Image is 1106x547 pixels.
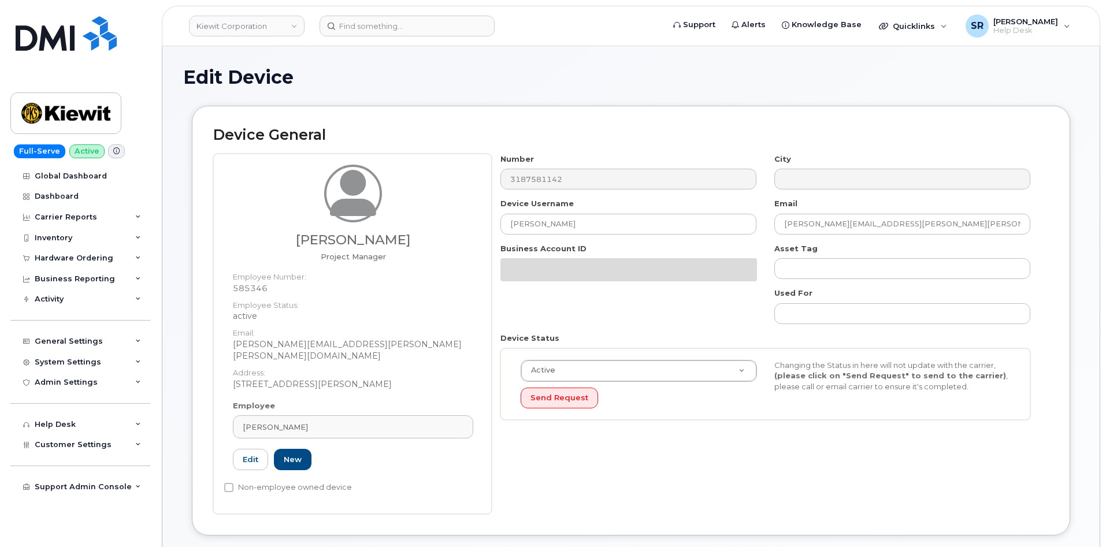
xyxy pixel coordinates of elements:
label: City [774,154,791,165]
dt: Employee Number: [233,266,473,282]
div: Changing the Status in here will not update with the carrier, , please call or email carrier to e... [766,360,1019,392]
button: Send Request [521,388,598,409]
dd: [STREET_ADDRESS][PERSON_NAME] [233,378,473,390]
dd: [PERSON_NAME][EMAIL_ADDRESS][PERSON_NAME][PERSON_NAME][DOMAIN_NAME] [233,338,473,362]
a: Active [521,360,756,381]
input: Non-employee owned device [224,483,233,492]
span: Active [524,365,555,375]
label: Employee [233,400,275,411]
h3: [PERSON_NAME] [233,233,473,247]
label: Number [500,154,534,165]
label: Device Username [500,198,574,209]
a: [PERSON_NAME] [233,415,473,438]
a: Edit [233,449,268,470]
label: Device Status [500,333,559,344]
dt: Address: [233,362,473,378]
dd: active [233,310,473,322]
label: Used For [774,288,812,299]
h2: Device General [213,127,1049,143]
h1: Edit Device [183,67,1079,87]
label: Non-employee owned device [224,481,352,494]
dt: Email: [233,322,473,338]
span: [PERSON_NAME] [243,422,308,433]
dd: 585346 [233,282,473,294]
label: Email [774,198,797,209]
label: Business Account ID [500,243,587,254]
strong: (please click on "Send Request" to send to the carrier) [774,371,1006,380]
dt: Employee Status: [233,294,473,311]
span: Job title [321,252,386,261]
label: Asset Tag [774,243,818,254]
a: New [274,449,311,470]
